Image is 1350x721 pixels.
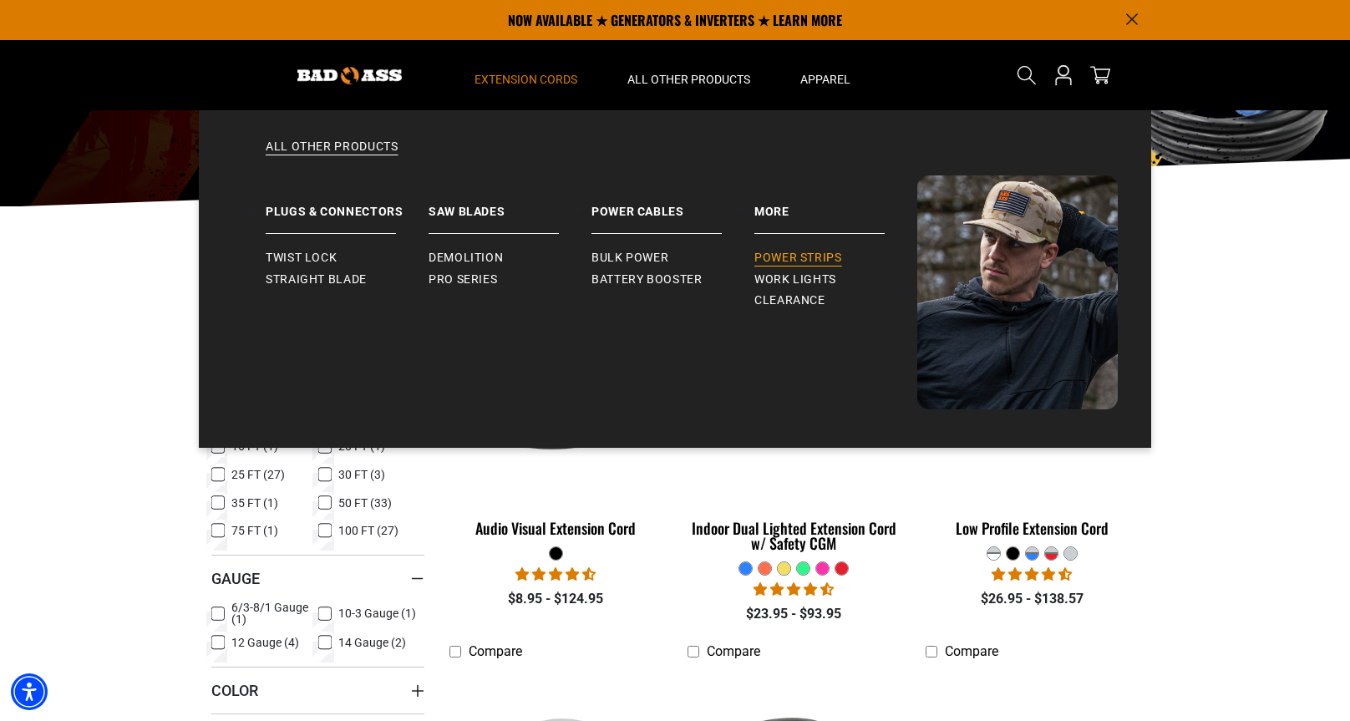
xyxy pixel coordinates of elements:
span: Compare [469,643,522,659]
span: Clearance [754,293,825,308]
summary: Extension Cords [449,40,602,110]
span: Twist Lock [266,251,337,266]
span: Pro Series [429,272,497,287]
a: Demolition [429,247,591,269]
div: Audio Visual Extension Cord [449,520,662,536]
a: Open this option [1050,40,1077,110]
span: Bulk Power [591,251,668,266]
span: 20 FT (1) [338,440,385,452]
span: 10-3 Gauge (1) [338,607,416,619]
a: cart [1087,65,1114,85]
span: Color [211,681,258,700]
div: $26.95 - $138.57 [926,589,1139,609]
a: Straight Blade [266,269,429,291]
span: 30 FT (3) [338,469,385,480]
a: Clearance [754,290,917,312]
span: All Other Products [627,72,750,87]
div: Low Profile Extension Cord [926,520,1139,536]
span: Demolition [429,251,503,266]
summary: Gauge [211,555,424,602]
summary: All Other Products [602,40,775,110]
span: 14 Gauge (2) [338,637,406,648]
summary: Color [211,667,424,713]
a: Battery Booster [591,269,754,291]
span: Gauge [211,569,260,588]
span: Straight Blade [266,272,367,287]
a: Bulk Power [591,247,754,269]
div: Indoor Dual Lighted Extension Cord w/ Safety CGM [688,520,901,551]
a: All Other Products [232,139,1118,175]
span: 50 FT (33) [338,497,392,509]
a: Power Strips [754,247,917,269]
span: 75 FT (1) [231,525,278,536]
a: Pro Series [429,269,591,291]
span: Apparel [800,72,850,87]
div: Accessibility Menu [11,673,48,710]
a: Power Cables [591,175,754,234]
span: 6/3-8/1 Gauge (1) [231,602,312,625]
span: 25 FT (27) [231,469,285,480]
span: Work Lights [754,272,836,287]
span: Compare [707,643,760,659]
summary: Apparel [775,40,875,110]
div: $8.95 - $124.95 [449,589,662,609]
span: Power Strips [754,251,842,266]
span: 4.40 stars [754,581,834,597]
span: 4.71 stars [515,566,596,582]
a: Work Lights [754,269,917,291]
img: Bad Ass Extension Cords [917,175,1118,409]
a: Twist Lock [266,247,429,269]
span: 100 FT (27) [338,525,398,536]
a: Plugs & Connectors [266,175,429,234]
span: 16 FT (1) [231,440,278,452]
span: Compare [945,643,998,659]
span: Battery Booster [591,272,703,287]
img: Bad Ass Extension Cords [297,67,402,84]
div: $23.95 - $93.95 [688,604,901,624]
summary: Search [1013,62,1040,89]
span: 12 Gauge (4) [231,637,299,648]
a: Saw Blades [429,175,591,234]
span: 4.50 stars [992,566,1072,582]
a: Battery Booster More Power Strips [754,175,917,234]
span: 35 FT (1) [231,497,278,509]
span: Extension Cords [475,72,577,87]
